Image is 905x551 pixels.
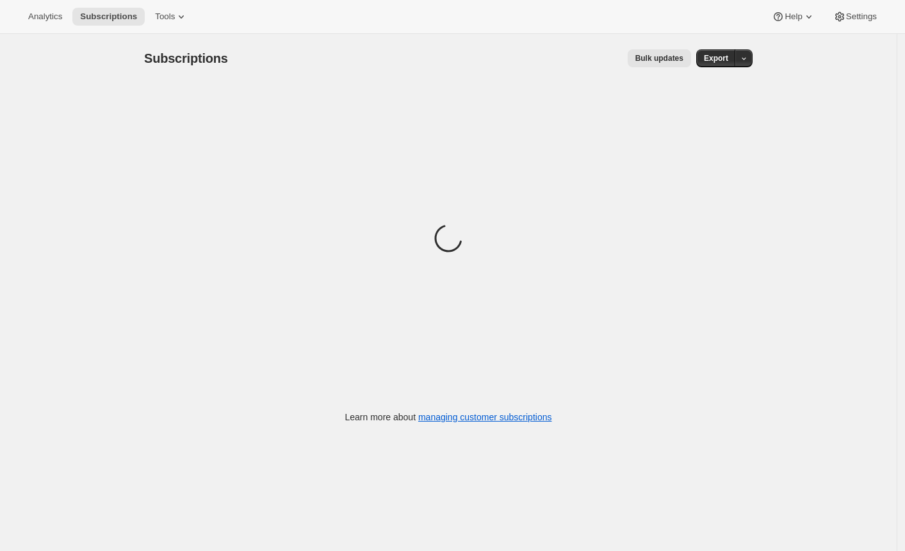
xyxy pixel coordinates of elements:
span: Tools [155,12,175,22]
button: Subscriptions [72,8,145,26]
span: Subscriptions [80,12,137,22]
button: Bulk updates [628,49,691,67]
span: Analytics [28,12,62,22]
span: Settings [846,12,877,22]
button: Analytics [20,8,70,26]
span: Help [785,12,802,22]
span: Export [704,53,728,63]
button: Help [764,8,822,26]
button: Tools [147,8,195,26]
p: Learn more about [345,411,552,424]
span: Bulk updates [635,53,683,63]
a: managing customer subscriptions [418,412,552,422]
span: Subscriptions [144,51,228,65]
button: Settings [826,8,885,26]
button: Export [696,49,736,67]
